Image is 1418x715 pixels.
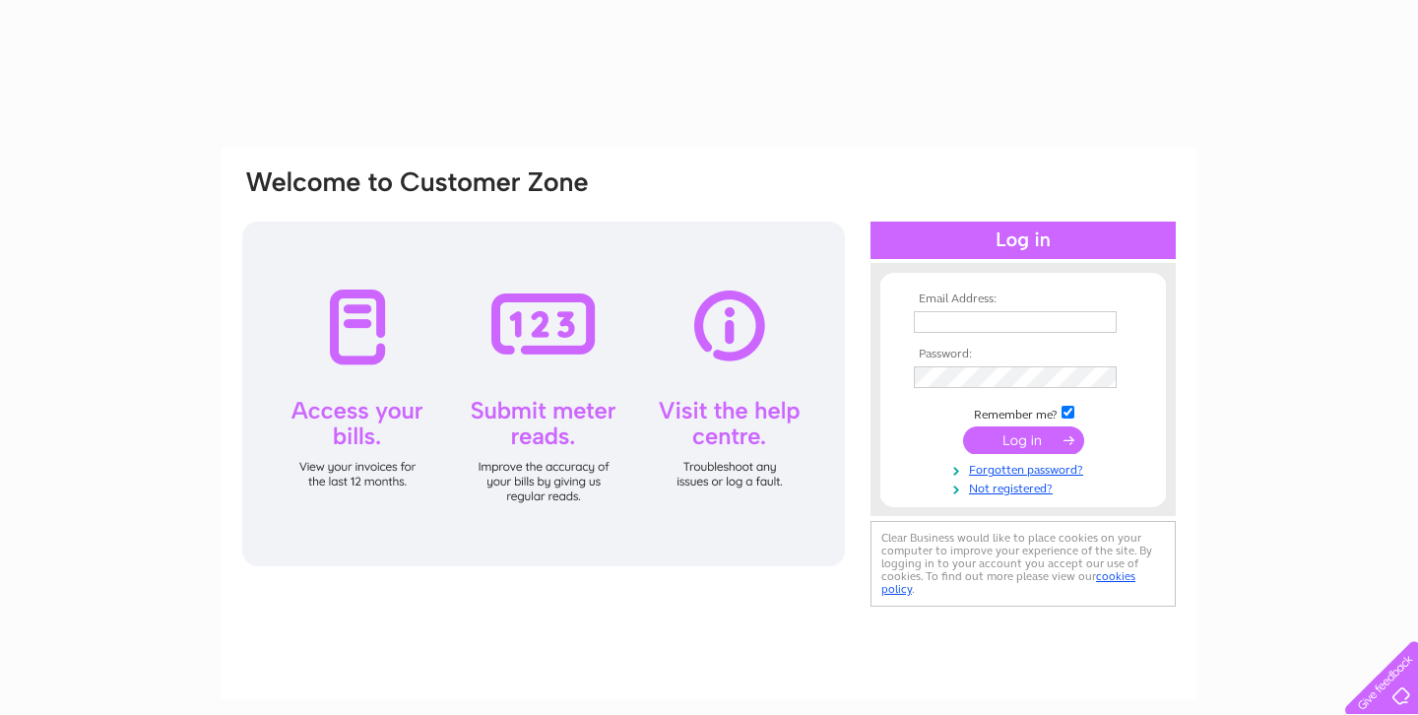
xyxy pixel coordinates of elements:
a: cookies policy [881,569,1135,596]
th: Email Address: [909,292,1137,306]
input: Submit [963,426,1084,454]
th: Password: [909,348,1137,361]
div: Clear Business would like to place cookies on your computer to improve your experience of the sit... [870,521,1176,607]
td: Remember me? [909,403,1137,422]
a: Forgotten password? [914,459,1137,478]
a: Not registered? [914,478,1137,496]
